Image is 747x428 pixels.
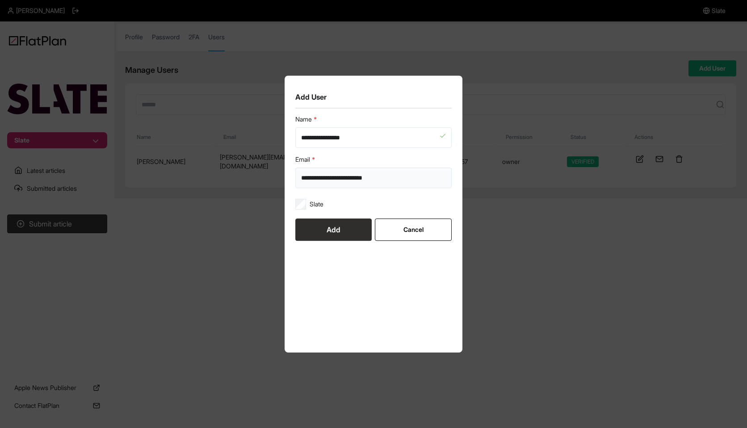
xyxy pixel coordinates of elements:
[375,218,451,241] button: Cancel
[310,200,323,209] label: Slate
[295,115,452,124] label: Name
[295,92,452,102] h1: Add User
[295,155,452,164] label: Email
[295,218,372,241] button: Add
